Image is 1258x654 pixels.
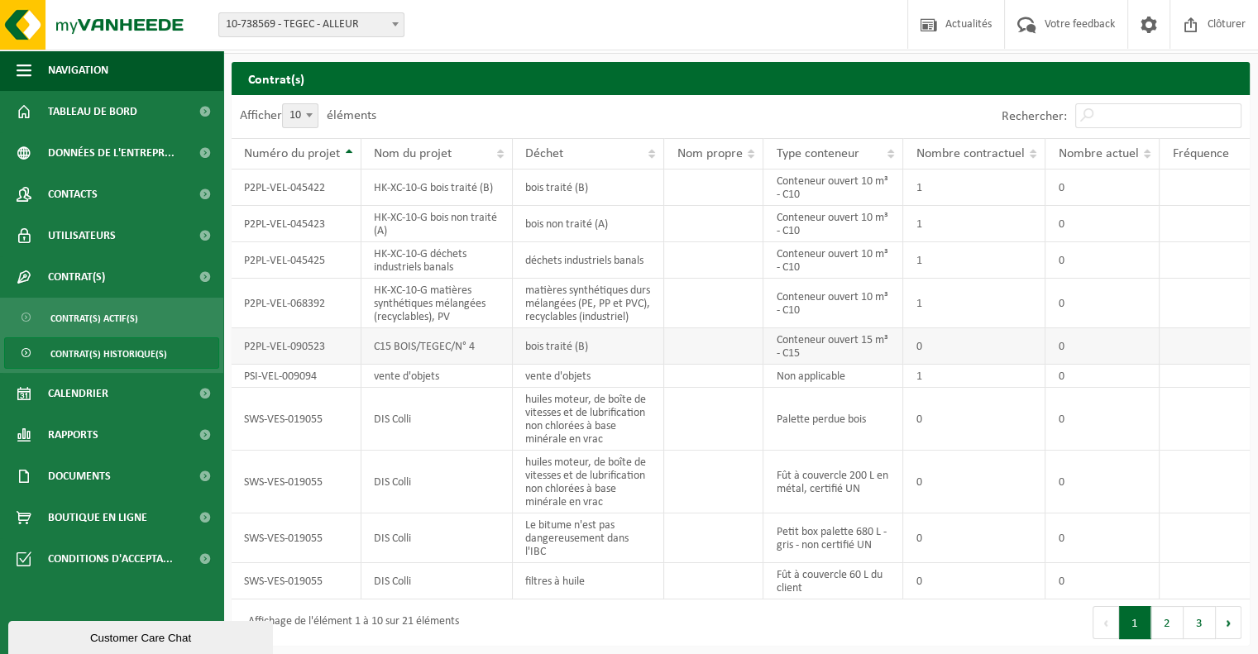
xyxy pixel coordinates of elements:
[513,169,664,206] td: bois traité (B)
[1045,563,1160,599] td: 0
[776,147,859,160] span: Type conteneur
[232,206,361,242] td: P2PL-VEL-045423
[361,328,513,365] td: C15 BOIS/TEGEC/N° 4
[916,147,1024,160] span: Nombre contractuel
[232,242,361,279] td: P2PL-VEL-045425
[361,206,513,242] td: HK-XC-10-G bois non traité (A)
[903,513,1045,563] td: 0
[903,169,1045,206] td: 1
[374,147,452,160] span: Nom du projet
[513,563,664,599] td: filtres à huile
[48,174,98,215] span: Contacts
[513,206,664,242] td: bois non traité (A)
[282,103,318,128] span: 10
[361,169,513,206] td: HK-XC-10-G bois traité (B)
[219,13,404,36] span: 10-738569 - TEGEC - ALLEUR
[1045,513,1160,563] td: 0
[283,104,318,127] span: 10
[4,337,219,369] a: Contrat(s) historique(s)
[48,256,105,298] span: Contrat(s)
[232,328,361,365] td: P2PL-VEL-090523
[361,563,513,599] td: DIS Colli
[48,91,137,132] span: Tableau de bord
[361,451,513,513] td: DIS Colli
[677,147,742,160] span: Nom propre
[1045,451,1160,513] td: 0
[244,147,340,160] span: Numéro du projet
[763,242,903,279] td: Conteneur ouvert 10 m³ - C10
[1045,206,1160,242] td: 0
[903,206,1045,242] td: 1
[48,215,116,256] span: Utilisateurs
[50,303,138,334] span: Contrat(s) actif(s)
[232,62,1250,94] h2: Contrat(s)
[232,563,361,599] td: SWS-VES-019055
[48,132,175,174] span: Données de l'entrepr...
[903,328,1045,365] td: 0
[48,456,111,497] span: Documents
[763,388,903,451] td: Palette perdue bois
[1119,606,1151,639] button: 1
[763,206,903,242] td: Conteneur ouvert 10 m³ - C10
[763,279,903,328] td: Conteneur ouvert 10 m³ - C10
[513,242,664,279] td: déchets industriels banals
[232,388,361,451] td: SWS-VES-019055
[903,365,1045,388] td: 1
[4,302,219,333] a: Contrat(s) actif(s)
[232,451,361,513] td: SWS-VES-019055
[232,513,361,563] td: SWS-VES-019055
[1184,606,1216,639] button: 3
[513,513,664,563] td: Le bitume n'est pas dangereusement dans l'IBC
[763,513,903,563] td: Petit box palette 680 L - gris - non certifié UN
[903,388,1045,451] td: 0
[1045,169,1160,206] td: 0
[240,109,376,122] label: Afficher éléments
[1045,365,1160,388] td: 0
[361,513,513,563] td: DIS Colli
[48,538,173,580] span: Conditions d'accepta...
[50,338,167,370] span: Contrat(s) historique(s)
[1216,606,1241,639] button: Next
[48,497,147,538] span: Boutique en ligne
[763,365,903,388] td: Non applicable
[903,563,1045,599] td: 0
[1093,606,1119,639] button: Previous
[513,451,664,513] td: huiles moteur, de boîte de vitesses et de lubrification non chlorées à base minérale en vrac
[48,414,98,456] span: Rapports
[1045,388,1160,451] td: 0
[232,365,361,388] td: PSI-VEL-009094
[513,388,664,451] td: huiles moteur, de boîte de vitesses et de lubrification non chlorées à base minérale en vrac
[48,373,108,414] span: Calendrier
[763,451,903,513] td: Fût à couvercle 200 L en métal, certifié UN
[1172,147,1228,160] span: Fréquence
[513,328,664,365] td: bois traité (B)
[903,242,1045,279] td: 1
[525,147,563,160] span: Déchet
[361,279,513,328] td: HK-XC-10-G matières synthétiques mélangées (recyclables), PV
[513,365,664,388] td: vente d'objets
[1002,110,1067,123] label: Rechercher:
[513,279,664,328] td: matières synthétiques durs mélangées (PE, PP et PVC), recyclables (industriel)
[361,242,513,279] td: HK-XC-10-G déchets industriels banals
[903,451,1045,513] td: 0
[232,279,361,328] td: P2PL-VEL-068392
[48,50,108,91] span: Navigation
[240,608,459,637] div: Affichage de l'élément 1 à 10 sur 21 éléments
[763,328,903,365] td: Conteneur ouvert 15 m³ - C15
[1045,279,1160,328] td: 0
[1045,242,1160,279] td: 0
[1151,606,1184,639] button: 2
[8,618,276,654] iframe: chat widget
[1045,328,1160,365] td: 0
[1058,147,1138,160] span: Nombre actuel
[763,169,903,206] td: Conteneur ouvert 10 m³ - C10
[232,169,361,206] td: P2PL-VEL-045422
[903,279,1045,328] td: 1
[218,12,404,37] span: 10-738569 - TEGEC - ALLEUR
[361,365,513,388] td: vente d'objets
[763,563,903,599] td: Fût à couvercle 60 L du client
[361,388,513,451] td: DIS Colli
